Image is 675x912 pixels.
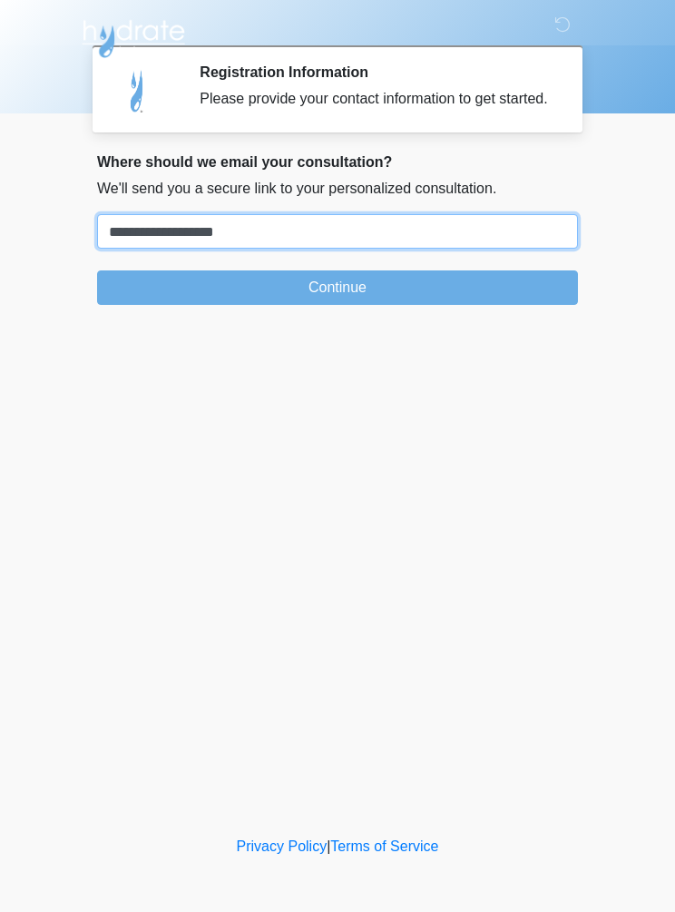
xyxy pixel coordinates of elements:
a: Privacy Policy [237,838,328,854]
h2: Where should we email your consultation? [97,153,578,171]
img: Agent Avatar [111,64,165,118]
p: We'll send you a secure link to your personalized consultation. [97,178,578,200]
a: | [327,838,330,854]
button: Continue [97,270,578,305]
a: Terms of Service [330,838,438,854]
div: Please provide your contact information to get started. [200,88,551,110]
img: Hydrate IV Bar - Flagstaff Logo [79,14,188,59]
